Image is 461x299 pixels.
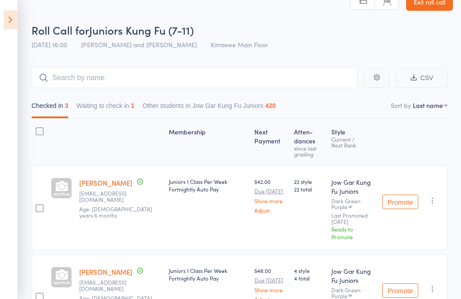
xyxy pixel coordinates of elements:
div: 1 [131,102,135,109]
button: Promote [382,195,418,209]
span: Roll Call for [32,22,89,37]
button: Checked in3 [32,98,68,118]
button: Other students in Jow Gar Kung Fu Juniors420 [143,98,276,118]
span: 4 total [294,274,324,282]
span: [PERSON_NAME] and [PERSON_NAME] [81,40,197,49]
input: Search by name [32,67,357,88]
div: Dark Green [331,287,375,299]
div: Jow Gar Kung Fu Juniors [331,178,375,196]
div: Ready to Promote [331,225,375,241]
div: Last name [413,101,443,110]
small: Due [DATE] [254,277,287,283]
div: Purple [331,204,348,210]
a: Adjust [254,207,287,213]
div: Style [328,123,379,161]
span: Kirrawee Main Floor [211,40,268,49]
button: CSV [396,68,447,88]
span: 22 total [294,185,324,193]
span: Juniors Kung Fu (7-11) [89,22,194,37]
div: Purple [331,293,348,299]
div: Dark Green [331,198,375,210]
div: Atten­dances [290,123,328,161]
a: Show more [254,198,287,204]
small: Chloenotley@gmail.com [79,190,138,203]
div: Next Payment [251,123,290,161]
div: 3 [65,102,68,109]
div: $42.00 [254,178,287,213]
span: Age: [DEMOGRAPHIC_DATA] years 6 months [79,205,152,219]
div: 420 [265,102,276,109]
button: Waiting to check in1 [77,98,135,118]
small: Due [DATE] [254,188,287,194]
span: 4 style [294,267,324,274]
a: Show more [254,287,287,293]
small: Last Promoted: [DATE] [331,212,375,225]
div: Jow Gar Kung Fu Juniors [331,267,375,285]
div: Current / Next Rank [331,136,375,148]
button: Promote [382,283,418,298]
label: Sort by [391,101,411,110]
span: 22 style [294,178,324,185]
div: Membership [165,123,251,161]
a: [PERSON_NAME] [79,178,132,187]
div: since last grading [294,145,324,157]
div: Juniors 1 Class Per Week Fortnightly Auto Pay [169,267,247,282]
div: Juniors 1 Class Per Week Fortnightly Auto Pay [169,178,247,193]
a: [PERSON_NAME] [79,267,132,277]
span: [DATE] 16:00 [32,40,67,49]
small: Chloenotley@gmail.com [79,279,138,292]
